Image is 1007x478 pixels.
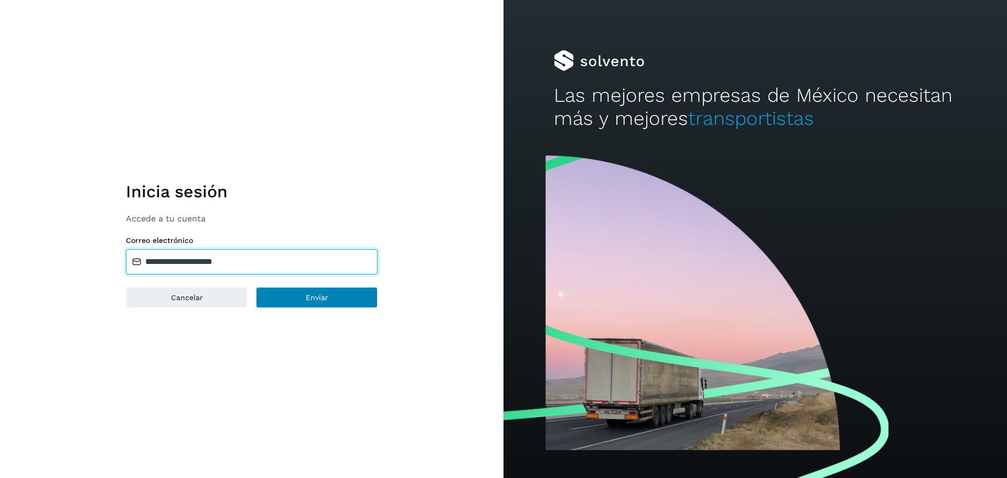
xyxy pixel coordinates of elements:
label: Correo electrónico [126,236,378,245]
span: Enviar [306,294,328,301]
p: Accede a tu cuenta [126,214,378,224]
button: Cancelar [126,287,248,308]
h1: Inicia sesión [126,182,378,201]
h2: Las mejores empresas de México necesitan más y mejores [554,84,957,131]
span: Cancelar [171,294,203,301]
button: Enviar [256,287,378,308]
span: transportistas [688,107,814,130]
